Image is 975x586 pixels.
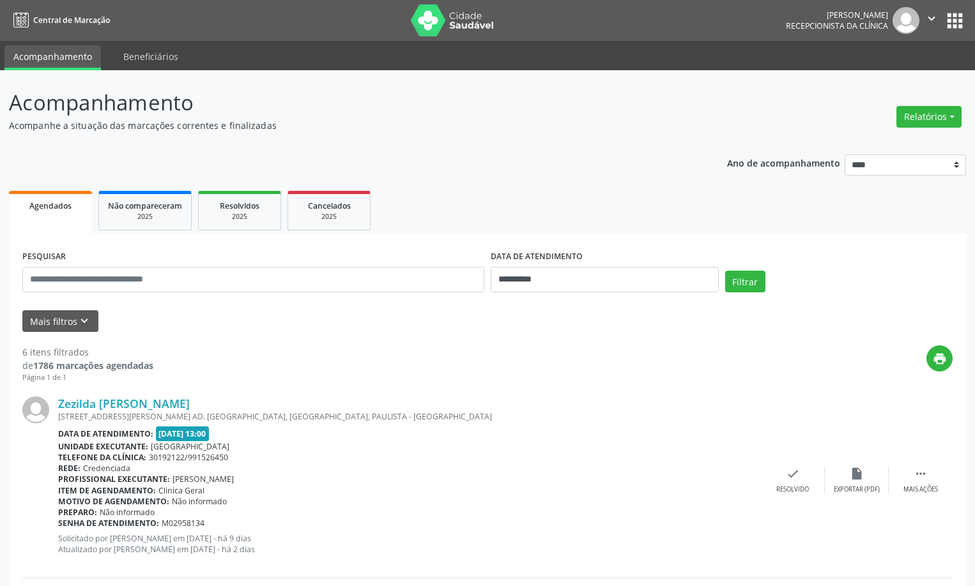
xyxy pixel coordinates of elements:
span: M02958134 [162,518,204,529]
button: apps [944,10,966,32]
span: Não compareceram [108,200,182,211]
img: img [893,7,919,34]
button: Mais filtroskeyboard_arrow_down [22,310,98,333]
span: Não informado [100,507,155,518]
div: 2025 [297,212,361,222]
a: Zezilda [PERSON_NAME] [58,396,190,410]
b: Senha de atendimento: [58,518,159,529]
p: Solicitado por [PERSON_NAME] em [DATE] - há 9 dias Atualizado por [PERSON_NAME] em [DATE] - há 2 ... [58,533,761,555]
span: [PERSON_NAME] [173,474,234,485]
div: [STREET_ADDRESS][PERSON_NAME] AD. [GEOGRAPHIC_DATA], [GEOGRAPHIC_DATA], PAULISTA - [GEOGRAPHIC_DATA] [58,411,761,422]
span: Central de Marcação [33,15,110,26]
div: Mais ações [903,485,938,494]
strong: 1786 marcações agendadas [33,359,153,372]
img: img [22,396,49,423]
div: 2025 [108,212,182,222]
button: print [926,345,953,372]
span: Cancelados [308,200,351,211]
div: Exportar (PDF) [834,485,880,494]
b: Profissional executante: [58,474,170,485]
button:  [919,7,944,34]
button: Relatórios [896,106,962,128]
div: de [22,359,153,372]
span: Clinica Geral [158,485,204,496]
span: Não informado [172,496,227,507]
label: PESQUISAR [22,247,66,267]
i: insert_drive_file [850,467,864,481]
span: Credenciada [83,463,130,474]
p: Acompanhamento [9,87,679,119]
i: print [933,352,947,366]
b: Data de atendimento: [58,428,153,439]
b: Preparo: [58,507,97,518]
button: Filtrar [725,271,765,292]
i:  [925,11,939,26]
div: Resolvido [776,485,809,494]
label: DATA DE ATENDIMENTO [491,247,583,267]
div: 6 itens filtrados [22,345,153,359]
a: Beneficiários [114,45,187,68]
div: [PERSON_NAME] [786,10,888,20]
span: 30192122/991526450 [149,452,228,463]
i: keyboard_arrow_down [77,314,91,328]
i:  [914,467,928,481]
b: Telefone da clínica: [58,452,146,463]
a: Acompanhamento [4,45,101,70]
p: Ano de acompanhamento [727,154,840,170]
div: Página 1 de 1 [22,372,153,383]
p: Acompanhe a situação das marcações correntes e finalizadas [9,119,679,132]
a: Central de Marcação [9,10,110,31]
span: [GEOGRAPHIC_DATA] [151,441,229,452]
b: Rede: [58,463,81,474]
span: Resolvidos [220,200,259,211]
span: [DATE] 13:00 [156,426,210,441]
b: Item de agendamento: [58,485,156,496]
b: Unidade executante: [58,441,148,452]
div: 2025 [208,212,272,222]
i: check [786,467,800,481]
span: Agendados [29,200,72,211]
b: Motivo de agendamento: [58,496,169,507]
span: Recepcionista da clínica [786,20,888,31]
